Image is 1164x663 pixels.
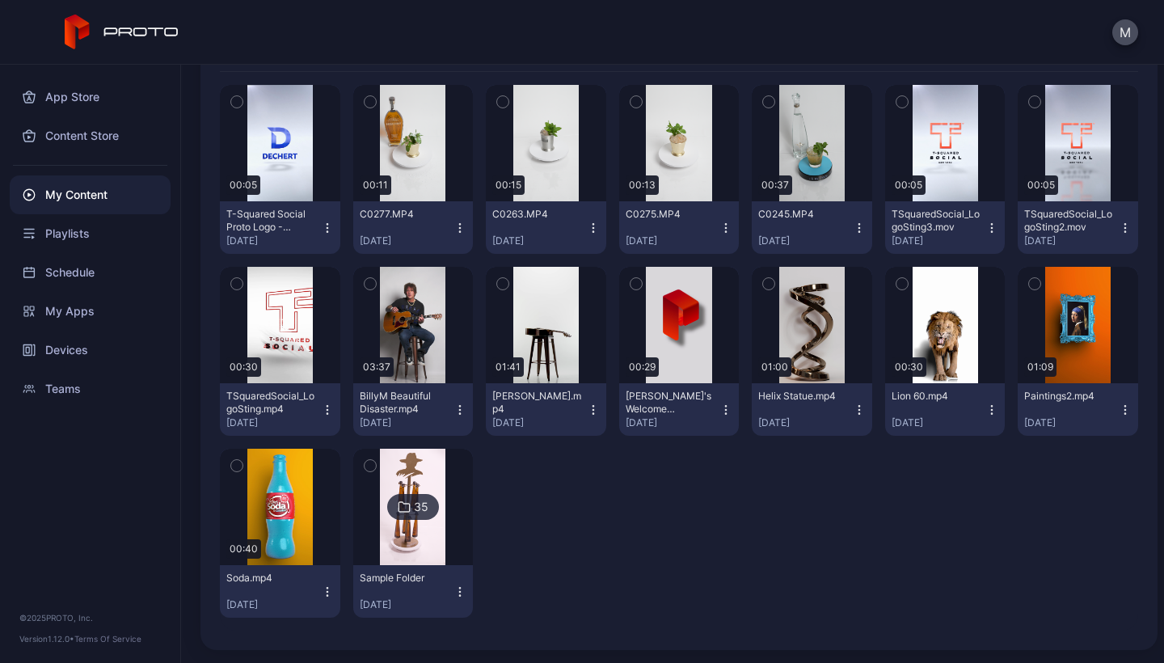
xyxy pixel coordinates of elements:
[10,292,171,331] a: My Apps
[414,500,428,514] div: 35
[892,390,981,403] div: Lion 60.mp4
[10,253,171,292] a: Schedule
[892,416,986,429] div: [DATE]
[220,201,340,254] button: T-Squared Social Proto Logo - Dechert(2).mp4[DATE]
[892,208,981,234] div: TSquaredSocial_LogoSting3.mov
[360,208,449,221] div: C0277.MP4
[226,234,321,247] div: [DATE]
[360,416,454,429] div: [DATE]
[1018,383,1138,436] button: Paintings2.mp4[DATE]
[226,208,315,234] div: T-Squared Social Proto Logo - Dechert(2).mp4
[353,383,474,436] button: BillyM Beautiful Disaster.mp4[DATE]
[758,234,853,247] div: [DATE]
[619,201,740,254] button: C0275.MP4[DATE]
[353,201,474,254] button: C0277.MP4[DATE]
[619,383,740,436] button: [PERSON_NAME]'s Welcome Video.mp4[DATE]
[758,416,853,429] div: [DATE]
[220,565,340,618] button: Soda.mp4[DATE]
[752,201,872,254] button: C0245.MP4[DATE]
[10,331,171,370] a: Devices
[492,208,581,221] div: C0263.MP4
[226,598,321,611] div: [DATE]
[19,611,161,624] div: © 2025 PROTO, Inc.
[10,214,171,253] a: Playlists
[758,390,847,403] div: Helix Statue.mp4
[226,390,315,416] div: TSquaredSocial_LogoSting.mp4
[492,234,587,247] div: [DATE]
[1112,19,1138,45] button: M
[492,416,587,429] div: [DATE]
[1024,208,1113,234] div: TSquaredSocial_LogoSting2.mov
[626,390,715,416] div: David's Welcome Video.mp4
[492,390,581,416] div: BillyM Silhouette.mp4
[360,234,454,247] div: [DATE]
[626,416,720,429] div: [DATE]
[486,383,606,436] button: [PERSON_NAME].mp4[DATE]
[74,634,141,644] a: Terms Of Service
[226,572,315,585] div: Soda.mp4
[758,208,847,221] div: C0245.MP4
[19,634,74,644] span: Version 1.12.0 •
[10,78,171,116] a: App Store
[10,370,171,408] a: Teams
[1024,390,1113,403] div: Paintings2.mp4
[752,383,872,436] button: Helix Statue.mp4[DATE]
[1018,201,1138,254] button: TSquaredSocial_LogoSting2.mov[DATE]
[1024,416,1119,429] div: [DATE]
[892,234,986,247] div: [DATE]
[1024,234,1119,247] div: [DATE]
[486,201,606,254] button: C0263.MP4[DATE]
[626,234,720,247] div: [DATE]
[885,201,1006,254] button: TSquaredSocial_LogoSting3.mov[DATE]
[10,116,171,155] a: Content Store
[885,383,1006,436] button: Lion 60.mp4[DATE]
[353,565,474,618] button: Sample Folder[DATE]
[360,390,449,416] div: BillyM Beautiful Disaster.mp4
[360,598,454,611] div: [DATE]
[626,208,715,221] div: C0275.MP4
[220,383,340,436] button: TSquaredSocial_LogoSting.mp4[DATE]
[360,572,449,585] div: Sample Folder
[10,175,171,214] a: My Content
[226,416,321,429] div: [DATE]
